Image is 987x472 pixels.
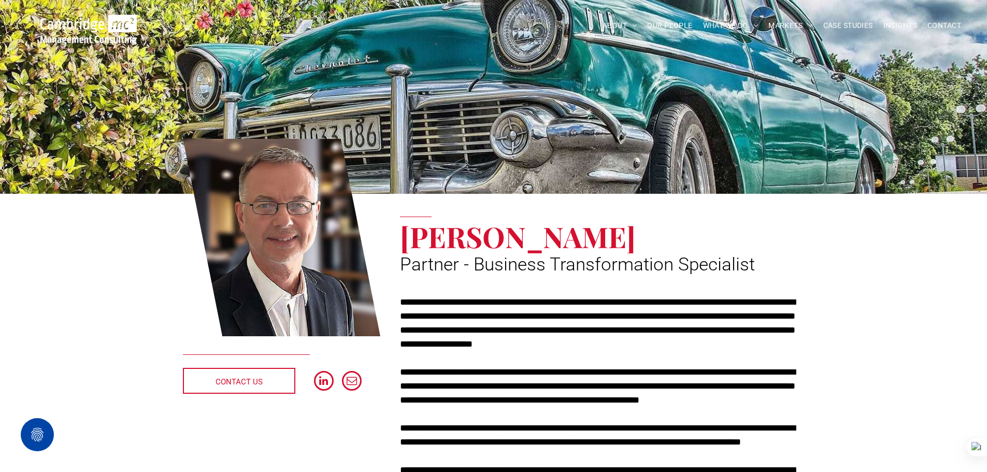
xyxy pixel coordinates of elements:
a: CONTACT US [183,368,295,394]
span: [PERSON_NAME] [400,217,636,255]
a: linkedin [314,371,334,393]
a: ABOUT [597,18,642,34]
a: MARKETS [763,18,818,34]
a: OUR PEOPLE [642,18,697,34]
img: Go to Homepage [40,15,137,45]
a: email [342,371,362,393]
a: INSIGHTS [878,18,922,34]
a: WHAT WE DO [698,18,764,34]
a: CONTACT [922,18,966,34]
span: Partner - Business Transformation Specialist [400,254,755,275]
a: Your Business Transformed | Cambridge Management Consulting [40,16,137,27]
span: CONTACT US [216,369,263,395]
a: CASE STUDIES [818,18,878,34]
a: Phil Laws | Partner - Business Transformation Specialist [183,137,381,338]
